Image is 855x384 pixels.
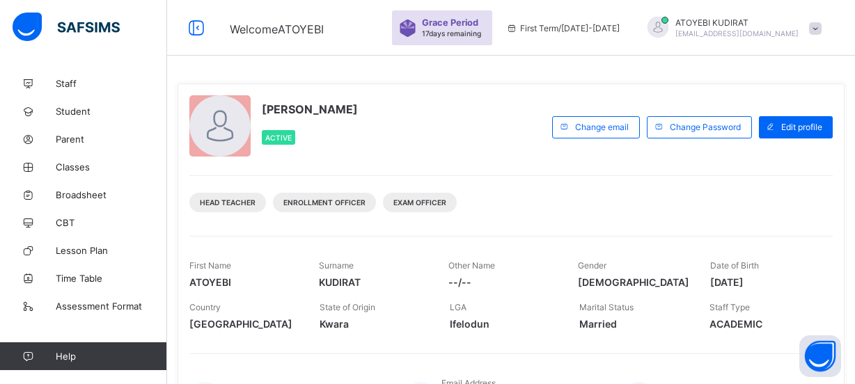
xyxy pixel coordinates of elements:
[56,273,167,284] span: Time Table
[319,260,354,271] span: Surname
[56,301,167,312] span: Assessment Format
[265,134,292,142] span: Active
[675,17,799,28] span: ATOYEBI KUDIRAT
[189,260,231,271] span: First Name
[200,198,256,207] span: Head Teacher
[320,302,375,312] span: State of Origin
[575,122,629,132] span: Change email
[781,122,822,132] span: Edit profile
[56,106,167,117] span: Student
[675,29,799,38] span: [EMAIL_ADDRESS][DOMAIN_NAME]
[448,276,557,288] span: --/--
[13,13,120,42] img: safsims
[320,318,429,330] span: Kwara
[579,302,634,312] span: Marital Status
[56,189,167,200] span: Broadsheet
[710,276,819,288] span: [DATE]
[283,198,366,207] span: Enrollment Officer
[56,134,167,145] span: Parent
[319,276,427,288] span: KUDIRAT
[670,122,741,132] span: Change Password
[189,276,298,288] span: ATOYEBI
[56,78,167,89] span: Staff
[189,318,299,330] span: [GEOGRAPHIC_DATA]
[422,29,481,38] span: 17 days remaining
[506,23,620,33] span: session/term information
[56,217,167,228] span: CBT
[56,161,167,173] span: Classes
[393,198,446,207] span: Exam Officer
[450,318,559,330] span: Ifelodun
[709,318,819,330] span: ACADEMIC
[56,245,167,256] span: Lesson Plan
[189,302,221,312] span: Country
[56,351,166,362] span: Help
[634,17,829,40] div: ATOYEBIKUDIRAT
[450,302,466,312] span: LGA
[799,335,841,377] button: Open asap
[579,318,689,330] span: Married
[710,260,759,271] span: Date of Birth
[448,260,495,271] span: Other Name
[262,102,358,116] span: [PERSON_NAME]
[230,22,324,36] span: Welcome ATOYEBI
[709,302,750,312] span: Staff Type
[578,260,606,271] span: Gender
[399,19,416,37] img: sticker-purple.71386a28dfed39d6af7621340158ba97.svg
[422,17,478,28] span: Grace Period
[578,276,689,288] span: [DEMOGRAPHIC_DATA]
